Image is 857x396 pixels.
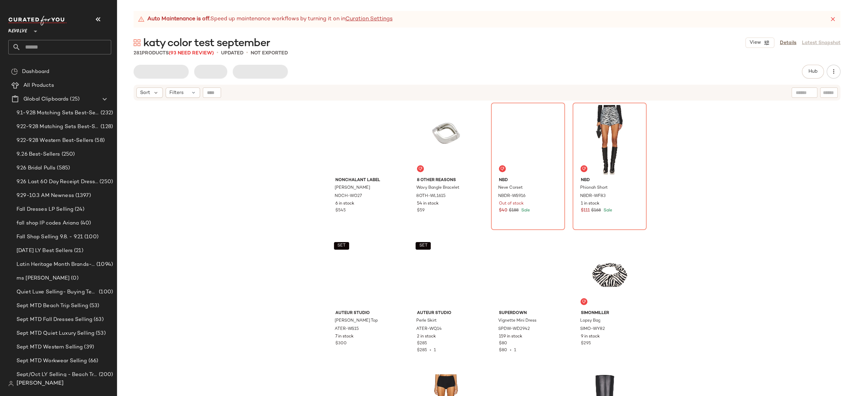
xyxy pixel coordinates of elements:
[69,95,80,103] span: (25)
[134,51,142,56] span: 281
[217,49,218,57] span: •
[498,185,523,191] span: Neve Corset
[591,208,600,214] span: $168
[335,208,346,214] span: $545
[98,178,113,186] span: (250)
[88,302,100,310] span: (53)
[337,243,346,248] span: SET
[23,95,69,103] span: Global Clipboards
[17,123,99,131] span: 9.22-9.28 Matching Sets Best-Sellers
[580,326,605,332] span: SIMO-WY82
[17,247,73,255] span: [DATE] LY Best Sellers
[507,348,514,353] span: •
[17,330,94,337] span: Sept MTD Quiet Luxury Selling
[17,379,64,388] span: [PERSON_NAME]
[246,49,248,57] span: •
[417,177,475,184] span: 8 Other Reasons
[581,334,599,340] span: 9 in stock
[581,341,591,347] span: $295
[8,16,67,25] img: cfy_white_logo.C9jOOHJF.svg
[808,69,818,74] span: Hub
[17,233,83,241] span: Fall Shop Selling 9.8. - 9.21
[17,302,88,310] span: Sept MTD Beach Trip Selling
[17,192,74,200] span: 9.29-10.3 AM Newness
[17,261,95,269] span: Latin Heritage Month Brands- DO NOT DELETE
[79,219,91,227] span: (40)
[416,318,437,324] span: Perle Skirt
[74,192,91,200] span: (1397)
[73,247,83,255] span: (21)
[147,15,210,23] strong: Auto Maintenance is off.
[580,193,605,199] span: NBDR-WF83
[509,208,519,214] span: $188
[575,238,644,308] img: SIMO-WY82_V1.jpg
[93,137,105,145] span: (58)
[427,348,434,353] span: •
[94,330,106,337] span: (53)
[17,206,73,213] span: Fall Dresses LP Selling
[17,150,60,158] span: 9..26 Best-Sellers
[17,343,83,351] span: Sept MTD Western Selling
[520,208,530,213] span: Sale
[802,65,824,79] button: Hub
[580,185,607,191] span: Phionah Short
[70,274,78,282] span: (0)
[416,193,446,199] span: 8OTH-WL1615
[582,300,586,304] img: svg%3e
[499,348,507,353] span: $80
[87,357,98,365] span: (66)
[55,164,70,172] span: (585)
[138,15,393,23] div: Speed up maintenance workflows by turning it on in
[499,310,557,316] span: superdown
[169,51,214,56] span: (93 Need Review)
[417,341,427,347] span: $285
[60,150,75,158] span: (250)
[169,89,184,96] span: Filters
[581,310,639,316] span: SIMONMILLER
[335,341,347,347] span: $300
[83,343,94,351] span: (39)
[416,185,459,191] span: Wavy Bangle Bracelet
[580,318,600,324] span: Lopsy Bag
[499,208,508,214] span: $40
[97,371,113,379] span: (200)
[745,38,774,48] button: View
[335,193,362,199] span: NOCH-WO27
[749,40,761,45] span: View
[417,208,425,214] span: $59
[221,50,243,57] p: updated
[582,167,586,171] img: svg%3e
[143,37,270,50] span: katy color test september
[17,357,87,365] span: Sept MTD Workwear Selling
[97,288,113,296] span: (100)
[140,89,150,96] span: Sort
[83,233,98,241] span: (100)
[134,50,214,57] div: Products
[92,316,104,324] span: (63)
[17,109,99,117] span: 9.1-9.28 Matching Sets Best-Sellers
[500,167,504,171] img: svg%3e
[498,326,530,332] span: SPDW-WD2942
[17,164,55,172] span: 9.26 Bridal Pulls
[8,23,27,36] span: Revolve
[17,288,97,296] span: Quiet Luxe Selling- Buying Team
[17,219,79,227] span: fall shop lP codes Ariana
[417,334,436,340] span: 2 in stock
[251,50,288,57] p: Not Exported
[418,167,422,171] img: svg%3e
[335,177,394,184] span: NONchalant Label
[11,68,18,75] img: svg%3e
[498,193,525,199] span: NBDR-WS916
[345,15,393,23] a: Curation Settings
[434,348,436,353] span: 1
[581,208,589,214] span: $111
[416,326,442,332] span: ATER-WQ14
[73,206,84,213] span: (24)
[99,123,113,131] span: (128)
[8,381,14,386] img: svg%3e
[499,201,524,207] span: Out of stock
[335,318,378,324] span: [PERSON_NAME] Top
[17,178,98,186] span: 9.26 Last 60 Day Receipt Dresses Selling
[417,348,427,353] span: $285
[335,310,394,316] span: Auteur Studio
